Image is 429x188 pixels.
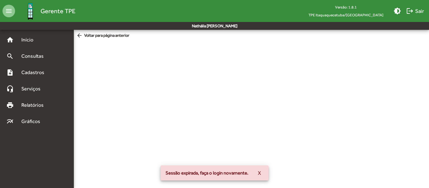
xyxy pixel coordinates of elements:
[18,36,42,44] span: Início
[166,170,248,176] span: Sessão expirada, faça o login novamente.
[6,36,14,44] mat-icon: home
[394,7,401,15] mat-icon: brightness_medium
[76,32,84,39] mat-icon: arrow_back
[303,3,388,11] div: Versão: 1.8.1
[41,6,75,16] span: Gerente TPE
[258,167,261,179] span: X
[76,32,129,39] span: Voltar para página anterior
[406,7,414,15] mat-icon: logout
[406,5,424,17] span: Sair
[15,1,75,21] a: Gerente TPE
[253,167,266,179] button: X
[303,11,388,19] span: TPE Itaquaquecetuba/[GEOGRAPHIC_DATA]
[20,1,41,21] img: Logo
[3,5,15,17] mat-icon: menu
[404,5,426,17] button: Sair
